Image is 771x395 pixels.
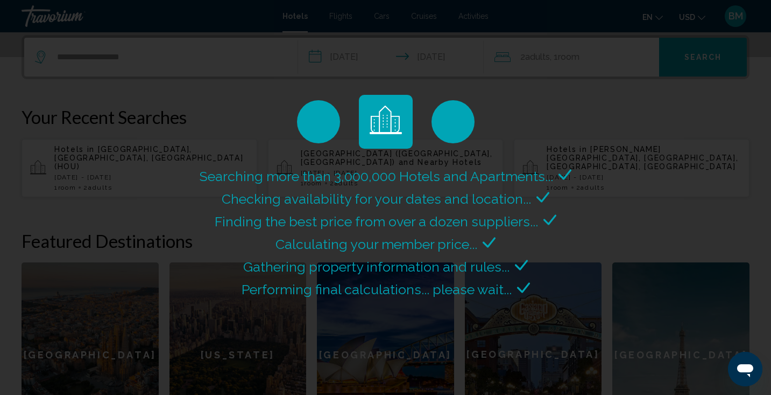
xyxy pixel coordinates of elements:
span: Gathering property information and rules... [243,259,510,275]
span: Finding the best price from over a dozen suppliers... [215,213,538,230]
span: Performing final calculations... please wait... [242,281,512,297]
span: Checking availability for your dates and location... [222,191,531,207]
iframe: Button to launch messaging window [728,352,762,386]
span: Searching more than 3,000,000 Hotels and Apartments... [200,168,553,184]
span: Calculating your member price... [275,236,477,252]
